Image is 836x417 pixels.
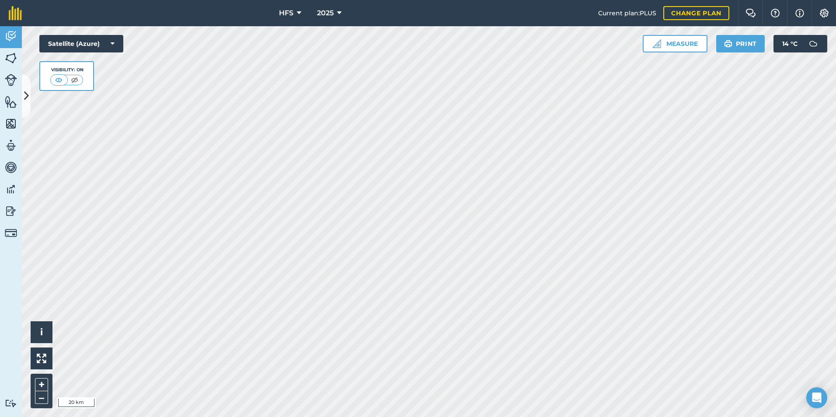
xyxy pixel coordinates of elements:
[317,8,334,18] span: 2025
[716,35,765,52] button: Print
[5,30,17,43] img: svg+xml;base64,PD94bWwgdmVyc2lvbj0iMS4wIiBlbmNvZGluZz0idXRmLTgiPz4KPCEtLSBHZW5lcmF0b3I6IEFkb2JlIE...
[9,6,22,20] img: fieldmargin Logo
[724,38,732,49] img: svg+xml;base64,PHN2ZyB4bWxucz0iaHR0cDovL3d3dy53My5vcmcvMjAwMC9zdmciIHdpZHRoPSIxOSIgaGVpZ2h0PSIyNC...
[782,35,798,52] span: 14 ° C
[5,399,17,407] img: svg+xml;base64,PD94bWwgdmVyc2lvbj0iMS4wIiBlbmNvZGluZz0idXRmLTgiPz4KPCEtLSBHZW5lcmF0b3I6IEFkb2JlIE...
[5,95,17,108] img: svg+xml;base64,PHN2ZyB4bWxucz0iaHR0cDovL3d3dy53My5vcmcvMjAwMC9zdmciIHdpZHRoPSI1NiIgaGVpZ2h0PSI2MC...
[5,161,17,174] img: svg+xml;base64,PD94bWwgdmVyc2lvbj0iMS4wIiBlbmNvZGluZz0idXRmLTgiPz4KPCEtLSBHZW5lcmF0b3I6IEFkb2JlIE...
[279,8,293,18] span: HFS
[598,8,656,18] span: Current plan : PLUS
[5,139,17,152] img: svg+xml;base64,PD94bWwgdmVyc2lvbj0iMS4wIiBlbmNvZGluZz0idXRmLTgiPz4KPCEtLSBHZW5lcmF0b3I6IEFkb2JlIE...
[745,9,756,17] img: Two speech bubbles overlapping with the left bubble in the forefront
[770,9,780,17] img: A question mark icon
[663,6,729,20] a: Change plan
[40,327,43,337] span: i
[53,76,64,84] img: svg+xml;base64,PHN2ZyB4bWxucz0iaHR0cDovL3d3dy53My5vcmcvMjAwMC9zdmciIHdpZHRoPSI1MCIgaGVpZ2h0PSI0MC...
[643,35,707,52] button: Measure
[819,9,829,17] img: A cog icon
[50,66,84,73] div: Visibility: On
[5,205,17,218] img: svg+xml;base64,PD94bWwgdmVyc2lvbj0iMS4wIiBlbmNvZGluZz0idXRmLTgiPz4KPCEtLSBHZW5lcmF0b3I6IEFkb2JlIE...
[805,35,822,52] img: svg+xml;base64,PD94bWwgdmVyc2lvbj0iMS4wIiBlbmNvZGluZz0idXRmLTgiPz4KPCEtLSBHZW5lcmF0b3I6IEFkb2JlIE...
[35,391,48,404] button: –
[5,227,17,239] img: svg+xml;base64,PD94bWwgdmVyc2lvbj0iMS4wIiBlbmNvZGluZz0idXRmLTgiPz4KPCEtLSBHZW5lcmF0b3I6IEFkb2JlIE...
[35,378,48,391] button: +
[5,74,17,86] img: svg+xml;base64,PD94bWwgdmVyc2lvbj0iMS4wIiBlbmNvZGluZz0idXRmLTgiPz4KPCEtLSBHZW5lcmF0b3I6IEFkb2JlIE...
[5,117,17,130] img: svg+xml;base64,PHN2ZyB4bWxucz0iaHR0cDovL3d3dy53My5vcmcvMjAwMC9zdmciIHdpZHRoPSI1NiIgaGVpZ2h0PSI2MC...
[773,35,827,52] button: 14 °C
[31,321,52,343] button: i
[5,183,17,196] img: svg+xml;base64,PD94bWwgdmVyc2lvbj0iMS4wIiBlbmNvZGluZz0idXRmLTgiPz4KPCEtLSBHZW5lcmF0b3I6IEFkb2JlIE...
[795,8,804,18] img: svg+xml;base64,PHN2ZyB4bWxucz0iaHR0cDovL3d3dy53My5vcmcvMjAwMC9zdmciIHdpZHRoPSIxNyIgaGVpZ2h0PSIxNy...
[806,387,827,408] div: Open Intercom Messenger
[5,52,17,65] img: svg+xml;base64,PHN2ZyB4bWxucz0iaHR0cDovL3d3dy53My5vcmcvMjAwMC9zdmciIHdpZHRoPSI1NiIgaGVpZ2h0PSI2MC...
[39,35,123,52] button: Satellite (Azure)
[652,39,661,48] img: Ruler icon
[69,76,80,84] img: svg+xml;base64,PHN2ZyB4bWxucz0iaHR0cDovL3d3dy53My5vcmcvMjAwMC9zdmciIHdpZHRoPSI1MCIgaGVpZ2h0PSI0MC...
[37,354,46,363] img: Four arrows, one pointing top left, one top right, one bottom right and the last bottom left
